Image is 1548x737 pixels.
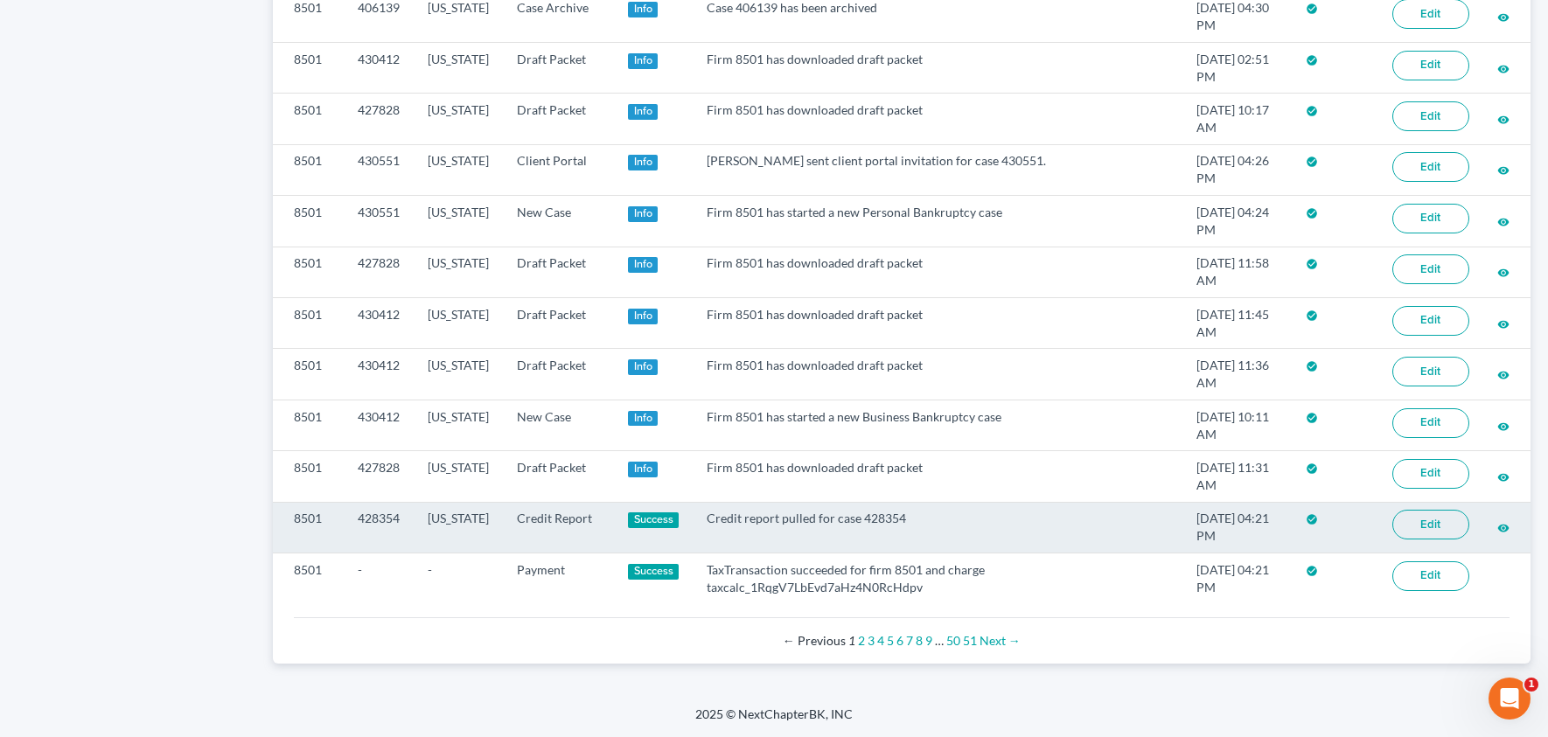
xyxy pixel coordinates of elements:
[1497,60,1510,75] a: visibility
[1497,469,1510,483] a: visibility
[414,451,503,502] td: [US_STATE]
[273,502,344,553] td: 8501
[1392,306,1469,336] a: Edit
[414,247,503,297] td: [US_STATE]
[414,400,503,450] td: [US_STATE]
[273,451,344,502] td: 8501
[946,633,960,648] a: Page 50
[1497,369,1510,381] i: visibility
[503,297,615,348] td: Draft Packet
[868,633,875,648] a: Page 3
[1497,114,1510,126] i: visibility
[1392,51,1469,80] a: Edit
[414,42,503,93] td: [US_STATE]
[273,196,344,247] td: 8501
[1497,471,1510,483] i: visibility
[628,309,658,324] div: Info
[887,633,894,648] a: Page 5
[414,349,503,400] td: [US_STATE]
[503,42,615,93] td: Draft Packet
[1497,318,1510,330] i: visibility
[1182,502,1292,553] td: [DATE] 04:21 PM
[693,42,1182,93] td: Firm 8501 has downloaded draft packet
[1392,152,1469,182] a: Edit
[1497,316,1510,330] a: visibility
[344,94,414,144] td: 427828
[503,94,615,144] td: Draft Packet
[628,564,679,580] div: Success
[963,633,977,648] a: Page 51
[1306,309,1318,322] i: check_circle
[628,462,658,477] div: Info
[628,104,658,120] div: Info
[1392,101,1469,131] a: Edit
[693,451,1182,502] td: Firm 8501 has downloaded draft packet
[1306,513,1318,525] i: check_circle
[877,633,884,648] a: Page 4
[275,706,1273,737] div: 2025 © NextChapterBK, INC
[414,94,503,144] td: [US_STATE]
[1497,111,1510,126] a: visibility
[503,247,615,297] td: Draft Packet
[858,633,865,648] a: Page 2
[344,144,414,195] td: 430551
[1497,519,1510,534] a: visibility
[273,42,344,93] td: 8501
[273,553,344,604] td: 8501
[628,257,658,273] div: Info
[308,632,1496,650] div: Pagination
[414,553,503,604] td: -
[1306,3,1318,15] i: check_circle
[1306,258,1318,270] i: check_circle
[1306,54,1318,66] i: check_circle
[1497,421,1510,433] i: visibility
[273,247,344,297] td: 8501
[1497,522,1510,534] i: visibility
[628,359,658,375] div: Info
[344,451,414,502] td: 427828
[344,42,414,93] td: 430412
[414,196,503,247] td: [US_STATE]
[273,144,344,195] td: 8501
[916,633,923,648] a: Page 8
[628,53,658,69] div: Info
[693,196,1182,247] td: Firm 8501 has started a new Personal Bankruptcy case
[503,400,615,450] td: New Case
[503,502,615,553] td: Credit Report
[1497,267,1510,279] i: visibility
[1489,678,1531,720] iframe: Intercom live chat
[693,297,1182,348] td: Firm 8501 has downloaded draft packet
[1497,164,1510,177] i: visibility
[935,633,944,648] span: …
[693,553,1182,604] td: TaxTransaction succeeded for firm 8501 and charge taxcalc_1RqgV7LbEvd7aHz4N0RcHdpv
[628,2,658,17] div: Info
[1306,412,1318,424] i: check_circle
[1392,204,1469,233] a: Edit
[1182,94,1292,144] td: [DATE] 10:17 AM
[503,196,615,247] td: New Case
[1306,462,1318,475] i: check_circle
[414,144,503,195] td: [US_STATE]
[693,502,1182,553] td: Credit report pulled for case 428354
[503,144,615,195] td: Client Portal
[896,633,903,648] a: Page 6
[273,349,344,400] td: 8501
[1182,247,1292,297] td: [DATE] 11:58 AM
[414,502,503,553] td: [US_STATE]
[503,349,615,400] td: Draft Packet
[503,451,615,502] td: Draft Packet
[1524,678,1538,692] span: 1
[344,247,414,297] td: 427828
[1182,196,1292,247] td: [DATE] 04:24 PM
[344,297,414,348] td: 430412
[906,633,913,648] a: Page 7
[503,553,615,604] td: Payment
[344,196,414,247] td: 430551
[1306,207,1318,219] i: check_circle
[628,512,679,528] div: Success
[693,400,1182,450] td: Firm 8501 has started a new Business Bankruptcy case
[1497,264,1510,279] a: visibility
[693,94,1182,144] td: Firm 8501 has downloaded draft packet
[1182,297,1292,348] td: [DATE] 11:45 AM
[344,400,414,450] td: 430412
